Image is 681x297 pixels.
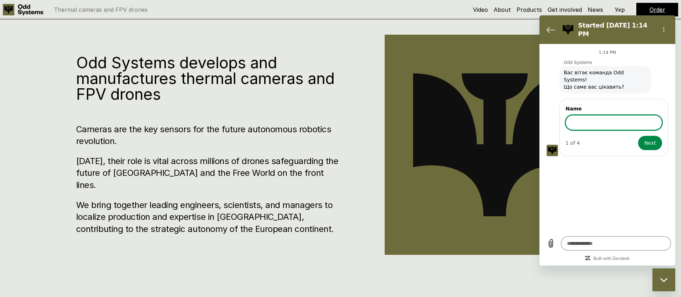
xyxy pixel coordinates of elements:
p: Укр [615,7,625,13]
a: Products [517,6,542,13]
a: About [494,6,511,13]
a: Get involved [548,6,582,13]
h3: [DATE], their role is vital across millions of drones safeguarding the future of [GEOGRAPHIC_DATA... [76,155,342,191]
a: Order [650,6,665,13]
a: News [588,6,603,13]
iframe: Button to launch messaging window, conversation in progress [652,268,675,291]
h3: Cameras are the key sensors for the future autonomous robotics revolution. [76,123,342,147]
iframe: Messaging window [539,15,675,266]
a: Video [473,6,488,13]
h3: We bring together leading engineers, scientists, and managers to localize production and expertis... [76,199,342,235]
h1: Odd Systems develops and manufactures thermal cameras and FPV drones [76,55,342,102]
p: Thermal cameras and FPV drones [54,7,148,13]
